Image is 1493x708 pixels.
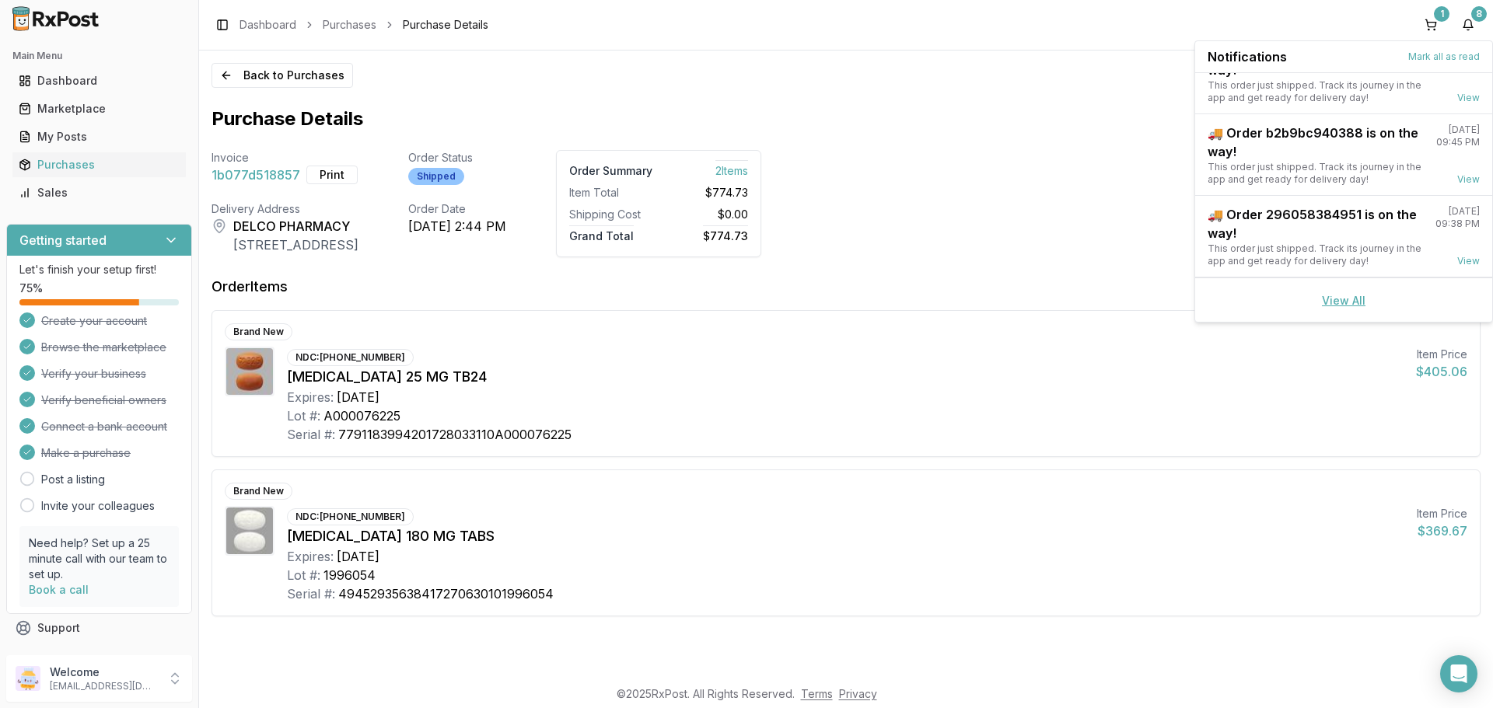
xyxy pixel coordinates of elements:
[212,63,353,88] button: Back to Purchases
[1436,136,1480,148] div: 09:45 PM
[19,231,107,249] h3: Getting started
[240,17,296,33] a: Dashboard
[212,201,358,217] div: Delivery Address
[226,348,273,395] img: Myrbetriq 25 MG TB24
[338,584,554,603] div: 49452935638417270630101996054
[323,406,400,425] div: A000076225
[41,498,155,514] a: Invite your colleagues
[408,201,506,217] div: Order Date
[1208,205,1423,242] div: 🚚 Order 296058384951 is on the way!
[12,151,186,179] a: Purchases
[1322,294,1365,307] a: View All
[1434,6,1449,22] div: 1
[29,583,89,596] a: Book a call
[1471,6,1487,22] div: 8
[19,129,180,145] div: My Posts
[287,425,335,444] div: Serial #:
[569,207,652,222] div: Shipping Cost
[1435,218,1480,230] div: 09:38 PM
[287,566,320,584] div: Lot #:
[287,584,335,603] div: Serial #:
[6,614,192,642] button: Support
[1208,242,1423,267] div: This order just shipped. Track its journey in the app and get ready for delivery day!
[408,150,506,166] div: Order Status
[6,6,106,31] img: RxPost Logo
[703,225,748,242] span: $774.73
[19,157,180,173] div: Purchases
[41,472,105,487] a: Post a listing
[6,68,192,93] button: Dashboard
[6,96,192,121] button: Marketplace
[337,388,379,406] div: [DATE]
[1417,521,1467,540] div: $369.67
[50,680,158,692] p: [EMAIL_ADDRESS][DOMAIN_NAME]
[41,366,146,382] span: Verify your business
[338,425,572,444] div: 7791183994201728033110A000076225
[50,664,158,680] p: Welcome
[19,281,43,296] span: 75 %
[19,101,180,117] div: Marketplace
[240,17,488,33] nav: breadcrumb
[19,185,180,201] div: Sales
[1418,12,1443,37] button: 1
[1456,12,1481,37] button: 8
[41,340,166,355] span: Browse the marketplace
[41,313,147,329] span: Create your account
[705,185,748,201] span: $774.73
[12,179,186,207] a: Sales
[225,483,292,500] div: Brand New
[12,67,186,95] a: Dashboard
[801,687,833,700] a: Terms
[1416,362,1467,381] div: $405.06
[233,235,358,254] div: [STREET_ADDRESS]
[1417,506,1467,521] div: Item Price
[408,217,506,235] div: [DATE] 2:44 PM
[1208,161,1424,186] div: This order just shipped. Track its journey in the app and get ready for delivery day!
[287,508,414,525] div: NDC: [PHONE_NUMBER]
[1208,124,1424,161] div: 🚚 Order b2b9bc940388 is on the way!
[287,388,334,406] div: Expires:
[287,366,1404,388] div: [MEDICAL_DATA] 25 MG TB24
[287,525,1404,547] div: [MEDICAL_DATA] 180 MG TABS
[225,323,292,340] div: Brand New
[1208,47,1287,66] span: Notifications
[569,185,652,201] div: Item Total
[41,445,131,461] span: Make a purchase
[1208,79,1423,104] div: This order just shipped. Track its journey in the app and get ready for delivery day!
[6,180,192,205] button: Sales
[212,150,358,166] div: Invoice
[287,349,414,366] div: NDC: [PHONE_NUMBER]
[12,123,186,151] a: My Posts
[287,547,334,566] div: Expires:
[408,168,464,185] div: Shipped
[212,166,300,184] span: 1b077d518857
[12,50,186,62] h2: Main Menu
[1449,124,1480,136] div: [DATE]
[19,262,179,277] p: Let's finish your setup first!
[839,687,877,700] a: Privacy
[16,666,40,691] img: User avatar
[6,152,192,177] button: Purchases
[1408,51,1480,63] button: Mark all as read
[6,642,192,670] button: Feedback
[1457,173,1480,186] a: View
[233,217,358,235] div: DELCO PHARMACY
[1457,255,1480,267] a: View
[306,166,358,184] button: Print
[1457,92,1480,104] a: View
[6,124,192,149] button: My Posts
[41,392,166,408] span: Verify beneficial owners
[29,535,170,582] p: Need help? Set up a 25 minute call with our team to set up.
[569,163,652,179] div: Order Summary
[287,406,320,425] div: Lot #:
[323,17,376,33] a: Purchases
[37,648,90,664] span: Feedback
[41,419,167,434] span: Connect a bank account
[19,73,180,89] div: Dashboard
[1449,205,1480,218] div: [DATE]
[337,547,379,566] div: [DATE]
[226,507,273,554] img: Nexletol 180 MG TABS
[212,276,288,298] div: Order Items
